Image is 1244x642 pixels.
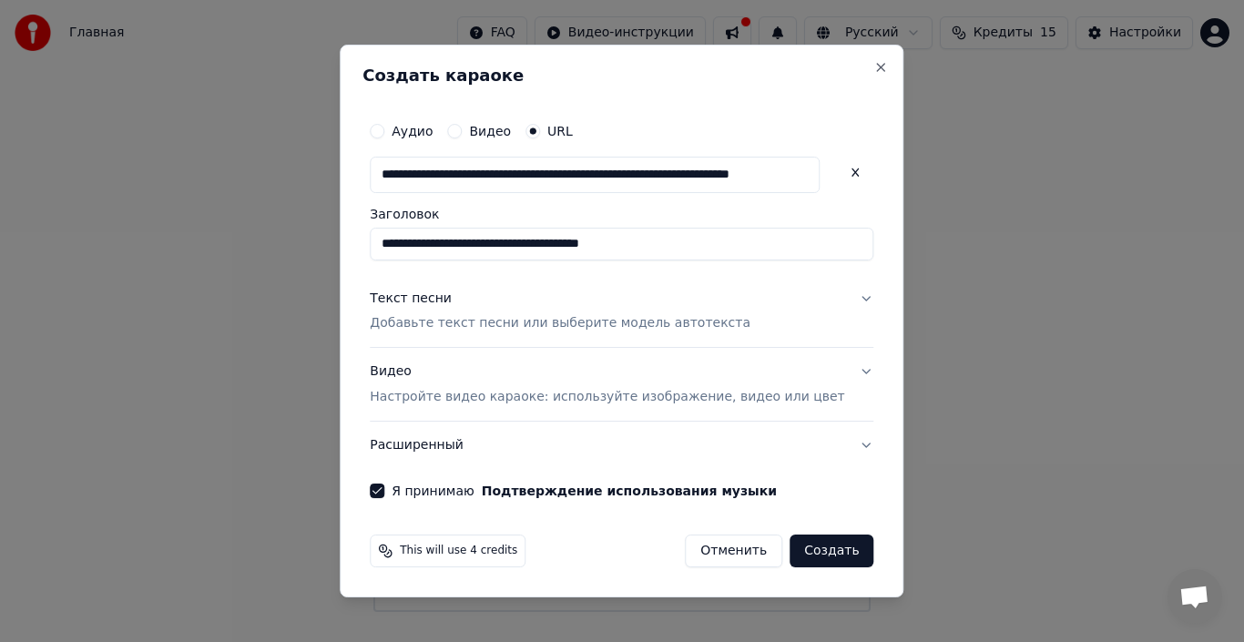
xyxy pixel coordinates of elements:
p: Добавьте текст песни или выберите модель автотекста [370,315,750,333]
div: Текст песни [370,290,452,308]
label: Видео [469,125,511,138]
div: Видео [370,363,844,407]
h2: Создать караоке [362,67,881,84]
label: Я принимаю [392,484,777,497]
label: Заголовок [370,208,873,220]
button: Я принимаю [482,484,777,497]
span: This will use 4 credits [400,544,517,558]
button: Текст песниДобавьте текст песни или выберите модель автотекста [370,275,873,348]
button: Расширенный [370,422,873,469]
button: Отменить [685,535,782,567]
button: ВидеоНастройте видео караоке: используйте изображение, видео или цвет [370,349,873,422]
p: Настройте видео караоке: используйте изображение, видео или цвет [370,388,844,406]
label: Аудио [392,125,433,138]
button: Создать [790,535,873,567]
label: URL [547,125,573,138]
